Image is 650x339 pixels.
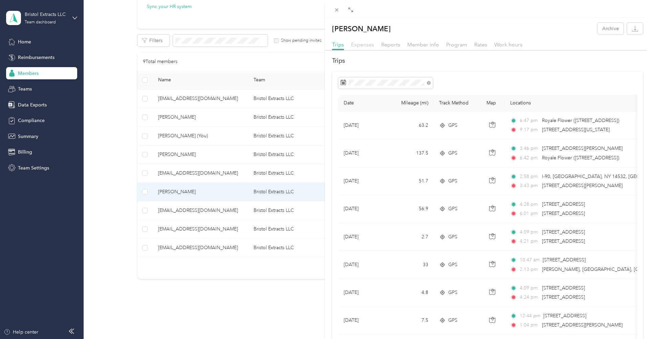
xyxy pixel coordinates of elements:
span: [STREET_ADDRESS] [543,313,586,319]
td: [DATE] [338,223,389,251]
td: 33 [389,251,434,279]
td: 2.7 [389,223,434,251]
h2: Trips [332,56,643,65]
td: 4.8 [389,279,434,307]
span: 9:17 pm [520,126,539,134]
td: 51.7 [389,167,434,195]
span: Rates [474,41,487,48]
span: 4:24 pm [520,294,539,301]
span: 2:58 pm [520,173,539,180]
td: [DATE] [338,279,389,307]
td: [DATE] [338,307,389,335]
span: 4:09 pm [520,228,539,236]
span: [STREET_ADDRESS][PERSON_NAME] [542,183,623,188]
span: Program [446,41,467,48]
span: 12:44 pm [520,312,540,320]
td: [DATE] [338,167,389,195]
button: Archive [598,23,624,35]
td: 56.9 [389,195,434,223]
span: 4:28 pm [520,201,539,208]
span: 6:01 pm [520,210,539,217]
span: Royale Flower ([STREET_ADDRESS]) [542,155,619,161]
span: Member info [407,41,439,48]
span: GPS [448,205,457,213]
span: 2:13 pm [520,266,539,273]
span: [STREET_ADDRESS] [542,201,585,207]
th: Track Method [434,95,481,112]
td: [DATE] [338,112,389,139]
span: 6:42 pm [520,154,539,162]
td: [DATE] [338,195,389,223]
iframe: Everlance-gr Chat Button Frame [612,301,650,339]
span: GPS [448,122,457,129]
span: [STREET_ADDRESS] [542,229,585,235]
span: GPS [448,177,457,185]
span: 6:47 pm [520,117,539,124]
td: [DATE] [338,251,389,279]
span: [STREET_ADDRESS] [542,211,585,216]
span: 1:04 pm [520,321,539,329]
th: Date [338,95,389,112]
span: 3:46 pm [520,145,539,152]
span: Work hours [494,41,522,48]
td: 63.2 [389,112,434,139]
span: [STREET_ADDRESS] [543,257,586,263]
span: GPS [448,317,457,324]
th: Map [481,95,505,112]
span: 10:47 am [520,256,540,264]
span: 4:21 pm [520,238,539,245]
span: GPS [448,289,457,296]
span: [STREET_ADDRESS] [542,238,585,244]
td: 7.5 [389,307,434,335]
span: 4:09 pm [520,284,539,292]
span: Expenses [351,41,374,48]
span: Trips [332,41,344,48]
span: GPS [448,233,457,241]
span: [STREET_ADDRESS][US_STATE] [542,127,610,133]
span: [STREET_ADDRESS] [542,294,585,300]
p: [PERSON_NAME] [332,23,391,35]
span: Royale Flower ([STREET_ADDRESS]) [542,118,619,123]
span: [STREET_ADDRESS][PERSON_NAME] [542,322,623,328]
th: Mileage (mi) [389,95,434,112]
td: [DATE] [338,139,389,167]
span: [STREET_ADDRESS] [542,285,585,291]
span: [STREET_ADDRESS][PERSON_NAME] [542,145,623,151]
span: GPS [448,261,457,268]
span: Reports [381,41,400,48]
span: 3:43 pm [520,182,539,190]
td: 137.5 [389,139,434,167]
span: GPS [448,149,457,157]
